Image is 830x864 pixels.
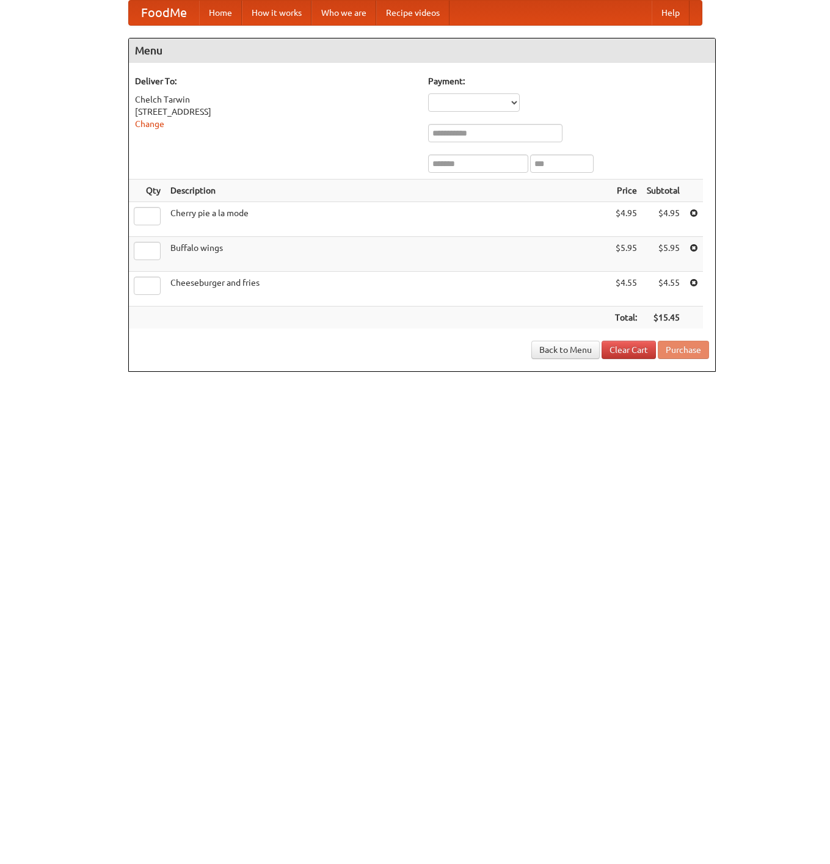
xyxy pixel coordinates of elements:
[166,272,610,307] td: Cheeseburger and fries
[642,307,685,329] th: $15.45
[129,1,199,25] a: FoodMe
[531,341,600,359] a: Back to Menu
[135,119,164,129] a: Change
[610,202,642,237] td: $4.95
[642,237,685,272] td: $5.95
[658,341,709,359] button: Purchase
[642,180,685,202] th: Subtotal
[129,38,715,63] h4: Menu
[610,272,642,307] td: $4.55
[166,180,610,202] th: Description
[242,1,311,25] a: How it works
[135,93,416,106] div: Chelch Tarwin
[199,1,242,25] a: Home
[642,272,685,307] td: $4.55
[652,1,690,25] a: Help
[166,237,610,272] td: Buffalo wings
[610,237,642,272] td: $5.95
[135,106,416,118] div: [STREET_ADDRESS]
[135,75,416,87] h5: Deliver To:
[610,307,642,329] th: Total:
[610,180,642,202] th: Price
[166,202,610,237] td: Cherry pie a la mode
[642,202,685,237] td: $4.95
[428,75,709,87] h5: Payment:
[129,180,166,202] th: Qty
[376,1,450,25] a: Recipe videos
[311,1,376,25] a: Who we are
[602,341,656,359] a: Clear Cart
